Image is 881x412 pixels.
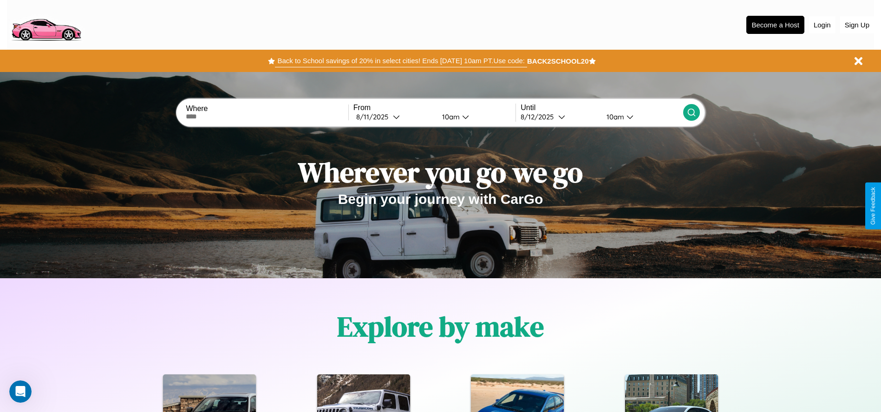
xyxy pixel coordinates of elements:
[186,105,348,113] label: Where
[809,16,835,33] button: Login
[7,5,85,43] img: logo
[521,104,683,112] label: Until
[602,112,626,121] div: 10am
[353,112,435,122] button: 8/11/2025
[353,104,516,112] label: From
[521,112,558,121] div: 8 / 12 / 2025
[356,112,393,121] div: 8 / 11 / 2025
[275,54,527,67] button: Back to School savings of 20% in select cities! Ends [DATE] 10am PT.Use code:
[9,380,32,403] iframe: Intercom live chat
[599,112,683,122] button: 10am
[337,307,544,346] h1: Explore by make
[527,57,589,65] b: BACK2SCHOOL20
[870,187,876,225] div: Give Feedback
[840,16,874,33] button: Sign Up
[746,16,804,34] button: Become a Host
[435,112,516,122] button: 10am
[437,112,462,121] div: 10am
